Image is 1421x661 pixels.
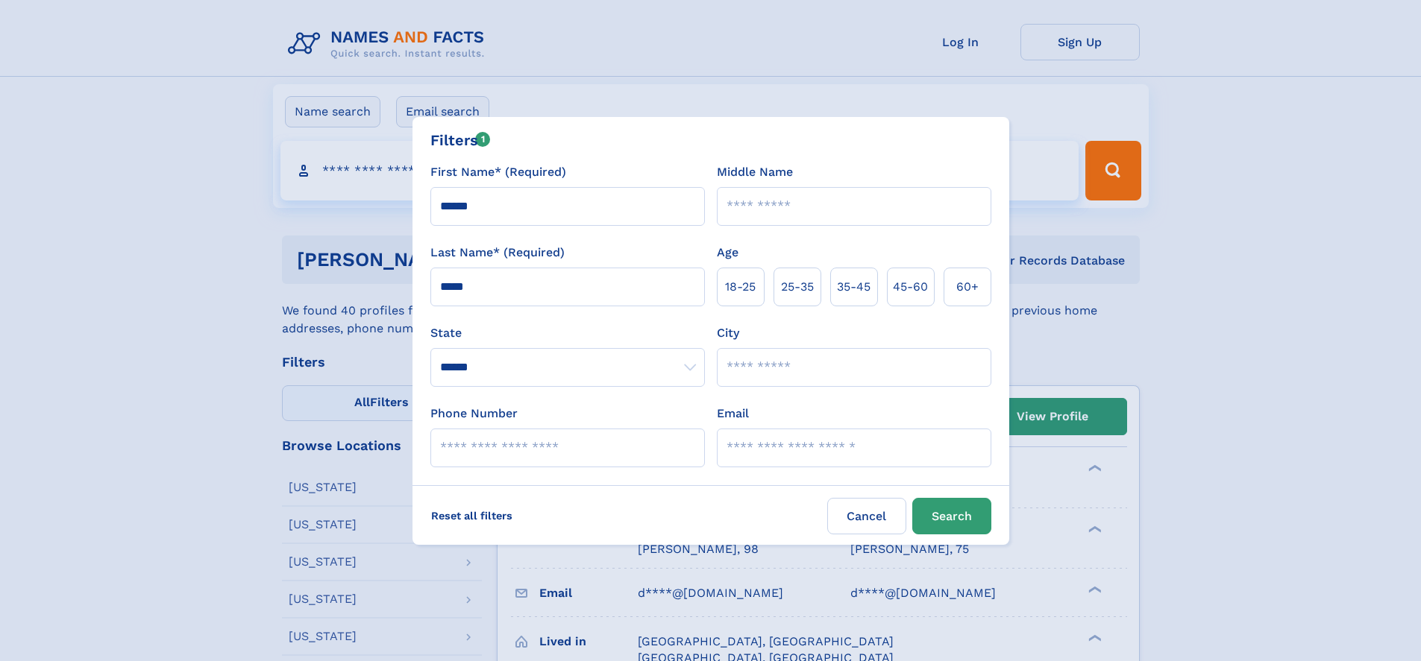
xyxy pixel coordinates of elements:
label: Last Name* (Required) [430,244,565,262]
button: Search [912,498,991,534]
label: Middle Name [717,163,793,181]
span: 45‑60 [893,278,928,296]
span: 35‑45 [837,278,871,296]
label: Cancel [827,498,906,534]
label: Reset all filters [421,498,522,534]
label: City [717,324,739,342]
label: State [430,324,705,342]
label: Age [717,244,738,262]
label: Phone Number [430,405,518,423]
span: 60+ [956,278,979,296]
div: Filters [430,129,491,151]
span: 25‑35 [781,278,814,296]
span: 18‑25 [725,278,756,296]
label: First Name* (Required) [430,163,566,181]
label: Email [717,405,749,423]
